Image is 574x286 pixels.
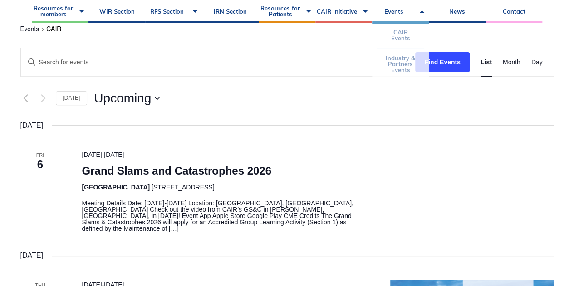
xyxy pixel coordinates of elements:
a: Display Events in Day View [531,48,543,77]
a: Events [20,26,39,34]
span: Upcoming [94,92,151,105]
span: [DATE] [82,151,102,158]
button: Next Events [38,93,49,104]
a: [DATE] [56,91,88,105]
time: - [82,151,124,158]
span: List [481,57,492,68]
span: 6 [20,157,60,172]
button: Upcoming [94,92,160,105]
span: CAIR [46,26,61,33]
span: Day [531,57,543,68]
a: Industry & Partners Events [377,48,424,80]
span: [GEOGRAPHIC_DATA] [82,184,150,191]
a: Previous Events [20,93,31,104]
span: Fri [20,151,60,159]
time: [DATE] [20,250,43,262]
a: Display Events in List View [481,48,492,77]
p: Meeting Details Date: [DATE]-[DATE] Location: [GEOGRAPHIC_DATA], [GEOGRAPHIC_DATA], [GEOGRAPHIC_D... [82,200,368,232]
span: Month [503,57,520,68]
a: Display Events in Month View [503,48,520,77]
span: [DATE] [104,151,124,158]
span: [STREET_ADDRESS] [152,184,214,191]
time: [DATE] [20,120,43,131]
a: Grand Slams and Catastrophes 2026 [82,165,271,177]
input: Enter Keyword. Search for events by Keyword. [21,48,416,77]
button: Find Events [415,52,469,73]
